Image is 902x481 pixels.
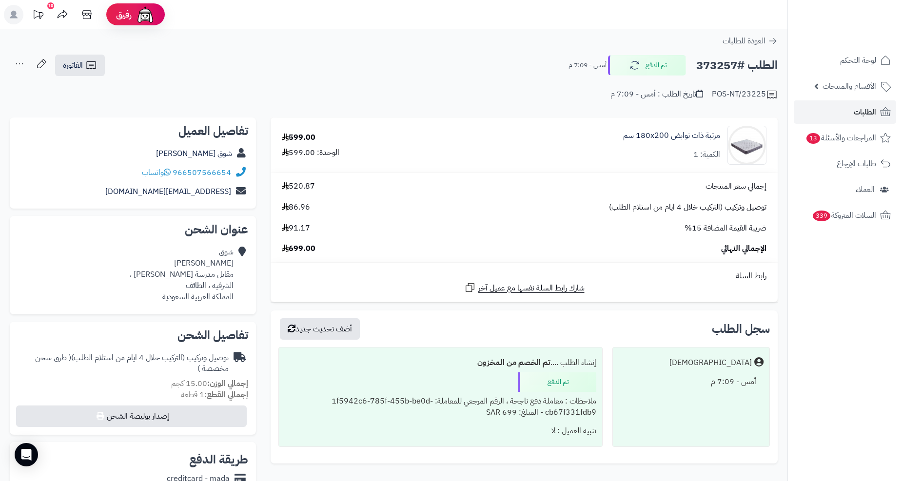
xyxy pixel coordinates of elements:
[173,167,231,178] a: 966507566654
[794,49,896,72] a: لوحة التحكم
[794,178,896,201] a: العملاء
[282,202,310,213] span: 86.96
[723,35,765,47] span: العودة للطلبات
[142,167,171,178] a: واتساب
[282,132,315,143] div: 599.00
[623,130,720,141] a: مرتبة ذات نوابض 180x200 سم
[280,318,360,340] button: أضف تحديث جديد
[18,224,248,235] h2: عنوان الشحن
[806,133,820,144] span: 13
[712,323,770,335] h3: سجل الطلب
[723,35,778,47] a: العودة للطلبات
[130,247,234,302] div: شوق [PERSON_NAME] مقابل مدرسة [PERSON_NAME] ، الشرفيه ، الطائف المملكة العربية السعودية
[794,152,896,175] a: طلبات الإرجاع
[464,282,585,294] a: شارك رابط السلة نفسها مع عميل آخر
[610,89,703,100] div: تاريخ الطلب : أمس - 7:09 م
[285,353,596,372] div: إنشاء الطلب ....
[18,329,248,341] h2: تفاصيل الشحن
[712,89,778,100] div: POS-NT/23225
[854,105,876,119] span: الطلبات
[275,270,774,282] div: رابط السلة
[518,372,596,392] div: تم الدفع
[696,56,778,76] h2: الطلب #373257
[181,389,248,401] small: 1 قطعة
[728,126,766,165] img: 1702708315-RS-09-90x90.jpg
[156,148,232,159] a: شوق [PERSON_NAME]
[685,223,766,234] span: ضريبة القيمة المضافة 15%
[856,183,875,196] span: العملاء
[794,100,896,124] a: الطلبات
[282,181,315,192] span: 520.87
[116,9,132,20] span: رفيق
[18,125,248,137] h2: تفاصيل العميل
[840,54,876,67] span: لوحة التحكم
[204,389,248,401] strong: إجمالي القطع:
[477,357,550,368] b: تم الخصم من المخزون
[823,79,876,93] span: الأقسام والمنتجات
[608,55,686,76] button: تم الدفع
[478,283,585,294] span: شارك رابط السلة نفسها مع عميل آخر
[609,202,766,213] span: توصيل وتركيب (التركيب خلال 4 ايام من استلام الطلب)
[837,157,876,171] span: طلبات الإرجاع
[669,357,752,368] div: [DEMOGRAPHIC_DATA]
[285,422,596,441] div: تنبيه العميل : لا
[63,59,83,71] span: الفاتورة
[15,443,38,466] div: Open Intercom Messenger
[282,243,315,254] span: 699.00
[282,147,339,158] div: الوحدة: 599.00
[189,454,248,465] h2: طريقة الدفع
[693,149,720,160] div: الكمية: 1
[55,55,105,76] a: الفاتورة
[721,243,766,254] span: الإجمالي النهائي
[805,131,876,145] span: المراجعات والأسئلة
[207,378,248,389] strong: إجمالي الوزن:
[136,5,155,24] img: ai-face.png
[619,372,764,391] div: أمس - 7:09 م
[813,211,830,221] span: 339
[47,2,54,9] div: 10
[285,392,596,422] div: ملاحظات : معاملة دفع ناجحة ، الرقم المرجعي للمعاملة: 1f5942c6-785f-455b-be0d-cb67f331fdb9 - المبل...
[794,204,896,227] a: السلات المتروكة339
[706,181,766,192] span: إجمالي سعر المنتجات
[812,209,876,222] span: السلات المتروكة
[35,352,229,375] span: ( طرق شحن مخصصة )
[26,5,50,27] a: تحديثات المنصة
[282,223,310,234] span: 91.17
[171,378,248,389] small: 15.00 كجم
[569,60,607,70] small: أمس - 7:09 م
[794,126,896,150] a: المراجعات والأسئلة13
[18,352,229,375] div: توصيل وتركيب (التركيب خلال 4 ايام من استلام الطلب)
[16,405,247,427] button: إصدار بوليصة الشحن
[105,186,231,197] a: [EMAIL_ADDRESS][DOMAIN_NAME]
